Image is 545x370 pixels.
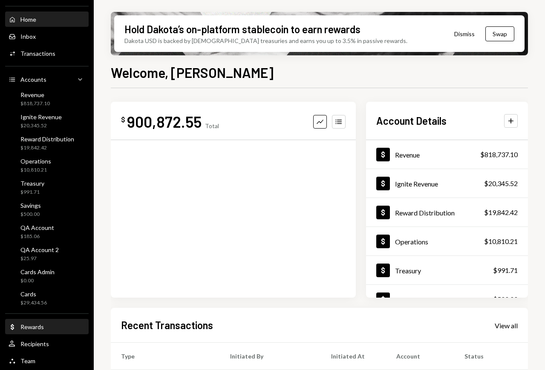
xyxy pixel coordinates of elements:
[20,144,74,152] div: $19,842.42
[454,343,528,370] th: Status
[111,64,274,81] h1: Welcome, [PERSON_NAME]
[20,135,74,143] div: Reward Distribution
[5,177,89,198] a: Treasury$991.71
[395,151,420,159] div: Revenue
[5,266,89,286] a: Cards Admin$0.00
[127,112,202,131] div: 900,872.55
[484,178,518,189] div: $20,345.52
[5,244,89,264] a: QA Account 2$25.97
[5,111,89,131] a: Ignite Revenue$20,345.52
[20,122,62,129] div: $20,345.52
[366,140,528,169] a: Revenue$818,737.10
[395,209,455,217] div: Reward Distribution
[5,336,89,351] a: Recipients
[386,343,455,370] th: Account
[20,290,47,298] div: Cards
[20,299,47,307] div: $29,434.56
[395,267,421,275] div: Treasury
[366,285,528,313] a: Savings$500.00
[366,256,528,284] a: Treasury$991.71
[493,294,518,304] div: $500.00
[121,318,213,332] h2: Recent Transactions
[321,343,386,370] th: Initiated At
[5,288,89,308] a: Cards$29,434.56
[493,265,518,275] div: $991.71
[5,199,89,220] a: Savings$500.00
[485,26,514,41] button: Swap
[5,353,89,368] a: Team
[20,91,50,98] div: Revenue
[20,277,55,284] div: $0.00
[20,246,59,253] div: QA Account 2
[111,343,220,370] th: Type
[20,166,51,174] div: $10,810.21
[20,255,59,262] div: $25.97
[20,268,55,275] div: Cards Admin
[20,76,46,83] div: Accounts
[124,22,360,36] div: Hold Dakota’s on-platform stablecoin to earn rewards
[20,113,62,120] div: Ignite Revenue
[5,133,89,153] a: Reward Distribution$19,842.42
[5,11,89,27] a: Home
[5,72,89,87] a: Accounts
[20,340,49,347] div: Recipients
[205,122,219,129] div: Total
[5,155,89,175] a: Operations$10,810.21
[484,207,518,218] div: $19,842.42
[20,202,41,209] div: Savings
[20,357,35,364] div: Team
[20,16,36,23] div: Home
[395,295,417,304] div: Savings
[20,323,44,330] div: Rewards
[20,158,51,165] div: Operations
[20,211,41,218] div: $500.00
[220,343,321,370] th: Initiated By
[20,100,50,107] div: $818,737.10
[376,114,447,128] h2: Account Details
[5,319,89,334] a: Rewards
[5,29,89,44] a: Inbox
[395,238,428,246] div: Operations
[444,24,485,44] button: Dismiss
[121,115,125,124] div: $
[124,36,407,45] div: Dakota USD is backed by [DEMOGRAPHIC_DATA] treasuries and earns you up to 3.5% in passive rewards.
[20,180,44,187] div: Treasury
[5,221,89,242] a: QA Account$185.06
[20,189,44,196] div: $991.71
[495,321,518,330] div: View all
[20,224,54,231] div: QA Account
[20,233,54,240] div: $185.06
[395,180,438,188] div: Ignite Revenue
[484,236,518,247] div: $10,810.21
[366,227,528,255] a: Operations$10,810.21
[5,89,89,109] a: Revenue$818,737.10
[495,321,518,330] a: View all
[480,149,518,160] div: $818,737.10
[20,50,55,57] div: Transactions
[366,169,528,198] a: Ignite Revenue$20,345.52
[5,46,89,61] a: Transactions
[20,33,36,40] div: Inbox
[366,198,528,227] a: Reward Distribution$19,842.42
